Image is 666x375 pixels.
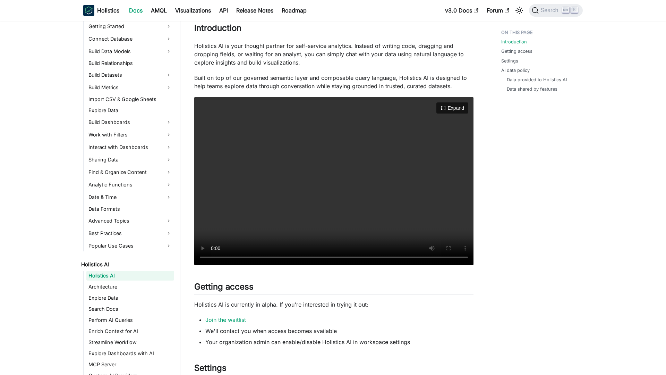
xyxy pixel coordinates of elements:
[86,360,174,369] a: MCP Server
[501,58,518,64] a: Settings
[232,5,277,16] a: Release Notes
[194,74,473,90] p: Built on top of our governed semantic layer and composable query language, Holistics AI is design...
[441,5,483,16] a: v3.0 Docs
[483,5,513,16] a: Forum
[97,6,119,15] b: Holistics
[86,167,174,178] a: Find & Organize Content
[86,154,174,165] a: Sharing Data
[539,7,563,14] span: Search
[86,326,174,336] a: Enrich Context for AI
[507,76,567,83] a: Data provided to Holistics AI
[194,23,473,36] h2: Introduction
[205,316,246,323] a: Join the waitlist
[171,5,215,16] a: Visualizations
[86,293,174,303] a: Explore Data
[86,82,174,93] a: Build Metrics
[86,349,174,358] a: Explore Dashboards with AI
[501,48,532,55] a: Getting access
[86,58,174,68] a: Build Relationships
[86,142,174,153] a: Interact with Dashboards
[83,5,119,16] a: HolisticsHolistics
[86,282,174,292] a: Architecture
[147,5,171,16] a: AMQL
[501,39,527,45] a: Introduction
[76,21,180,375] nav: Docs sidebar
[86,33,174,44] a: Connect Database
[86,271,174,281] a: Holistics AI
[194,42,473,67] p: Holistics AI is your thought partner for self-service analytics. Instead of writing code, draggin...
[86,46,174,57] a: Build Data Models
[194,97,473,265] video: Your browser does not support embedding video, but you can .
[205,327,473,335] li: We'll contact you when access becomes available
[83,5,94,16] img: Holistics
[571,7,578,13] kbd: K
[86,337,174,347] a: Streamline Workflow
[215,5,232,16] a: API
[86,106,174,115] a: Explore Data
[436,102,468,114] button: Expand video
[86,304,174,314] a: Search Docs
[277,5,311,16] a: Roadmap
[194,282,473,295] h2: Getting access
[79,260,174,269] a: Holistics AI
[86,69,174,81] a: Build Datasets
[86,179,174,190] a: Analytic Functions
[205,338,473,346] li: Your organization admin can enable/disable Holistics AI in workspace settings
[86,315,174,325] a: Perform AI Queries
[514,5,525,16] button: Switch between dark and light mode (currently light mode)
[86,204,174,214] a: Data Formats
[86,192,174,203] a: Date & Time
[86,94,174,104] a: Import CSV & Google Sheets
[194,300,473,309] p: Holistics AI is currently in alpha. If you're interested in trying it out:
[86,240,174,251] a: Popular Use Cases
[86,117,174,128] a: Build Dashboards
[529,4,583,17] button: Search (Ctrl+K)
[86,228,174,239] a: Best Practices
[86,129,174,140] a: Work with Filters
[501,67,530,74] a: AI data policy
[507,86,557,92] a: Data shared by features
[125,5,147,16] a: Docs
[86,215,174,226] a: Advanced Topics
[86,21,174,32] a: Getting Started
